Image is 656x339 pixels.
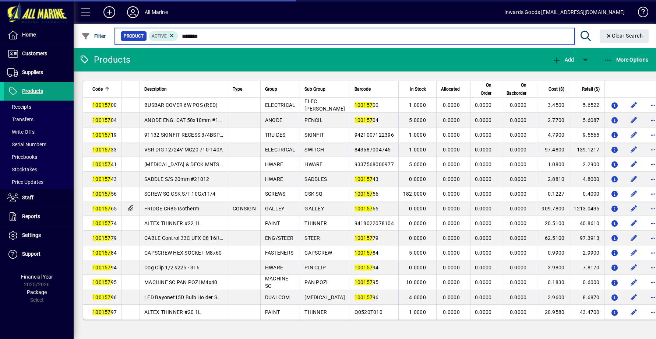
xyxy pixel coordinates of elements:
span: 0.0000 [510,161,527,167]
span: PAN POZI [304,279,328,285]
em: 100157 [355,176,373,182]
button: Edit [628,203,640,214]
a: Write Offs [4,126,74,138]
span: 1.0000 [409,309,426,315]
span: 0.0000 [475,161,492,167]
a: Staff [4,189,74,207]
em: 100157 [92,279,111,285]
span: Allocated [441,85,460,93]
span: Products [22,88,43,94]
span: 0.0000 [510,147,527,153]
button: Edit [628,188,640,200]
span: 84 [92,250,117,256]
span: On Backorder [507,81,526,97]
em: 100157 [92,250,111,256]
span: 0.0000 [443,294,460,300]
span: Clear Search [606,33,643,39]
span: 84 [355,250,379,256]
span: 10.0000 [406,279,426,285]
span: 0.0000 [510,206,527,212]
td: 1213.0435 [569,201,604,216]
span: 0.0000 [443,220,460,226]
span: Home [22,32,36,38]
span: SADDLE S/S 20mm #21012 [144,176,209,182]
span: 0.0000 [443,265,460,270]
span: 04 [355,117,379,123]
span: More Options [604,57,649,63]
button: Profile [121,6,145,19]
td: 43.4700 [569,305,604,319]
td: 2.2900 [569,157,604,172]
span: 0.0000 [510,102,527,108]
button: Edit [628,306,640,318]
span: 0.0000 [409,176,426,182]
a: Receipts [4,101,74,113]
span: 0.0000 [475,132,492,138]
span: Add [552,57,574,63]
span: SCREWS [265,191,286,197]
td: 97.3913 [569,231,604,245]
a: Support [4,245,74,263]
td: 20.9580 [537,305,569,319]
span: 0.0000 [475,235,492,241]
td: 0.6000 [569,275,604,290]
span: [MEDICAL_DATA] [304,294,345,300]
span: 1.0000 [409,102,426,108]
a: Settings [4,226,74,245]
span: ELEC [PERSON_NAME] [304,98,345,112]
button: Edit [628,129,640,141]
span: 9421007122396 [355,132,394,138]
span: ANODE ENG. CAT 58x10mm #191154 [144,117,234,123]
span: Product [124,32,144,40]
span: MACHINE SC [265,276,289,289]
span: SKINFIT [304,132,324,138]
span: LED Bayonet15D Bulb Holder Sgl Parallel [144,294,240,300]
em: 100157 [92,220,111,226]
span: 0.0000 [475,206,492,212]
span: Price Updates [7,179,43,185]
span: 0.0000 [475,220,492,226]
span: 0.0000 [475,102,492,108]
a: Home [4,26,74,44]
em: 100157 [355,102,373,108]
span: 79 [355,235,379,241]
span: 0.0000 [510,220,527,226]
em: 100157 [92,132,111,138]
a: Suppliers [4,63,74,82]
span: FASTENERS [265,250,293,256]
span: In Stock [410,85,426,93]
td: 909.7800 [537,201,569,216]
button: Clear [600,29,649,43]
em: 100157 [355,206,373,212]
span: PENCIL [304,117,323,123]
em: 100157 [92,191,111,197]
span: CABLE Control 33C UFX C8 16ft C816 [144,235,234,241]
a: Stocktakes [4,163,74,176]
span: Package [27,289,47,295]
span: FRIDGE CR85 Isotherm [144,206,199,212]
em: 100157 [355,250,373,256]
td: 40.8610 [569,216,604,231]
span: 94 [355,265,379,270]
td: 7.8170 [569,260,604,275]
span: ANODE [265,117,282,123]
span: ELECTRICAL [265,102,296,108]
a: Customers [4,45,74,63]
button: Edit [628,99,640,111]
span: SCREW SQ CSK S/T 10Gx11/4 [144,191,215,197]
span: THINNER [304,309,327,315]
span: VSR DIG 12/24V MC20 710-140A [144,147,223,153]
em: 100157 [92,161,111,167]
button: Edit [628,247,640,259]
em: 100157 [92,102,111,108]
span: 0.0000 [475,117,492,123]
td: 62.5100 [537,231,569,245]
span: ALTEX THINNER #20 1L [144,309,201,315]
span: 0.0000 [443,132,460,138]
button: Edit [628,276,640,288]
span: 65 [355,206,379,212]
span: 0.0000 [475,250,492,256]
span: 95 [355,279,379,285]
button: Add [98,6,121,19]
a: Transfers [4,113,74,126]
